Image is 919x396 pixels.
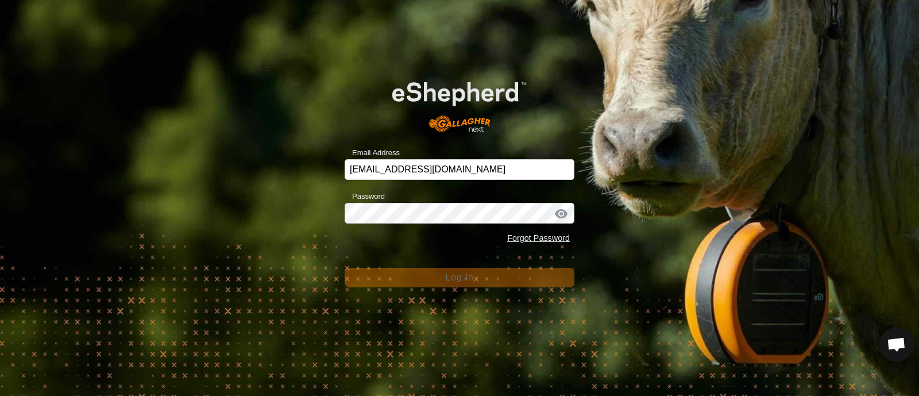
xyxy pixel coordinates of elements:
label: Password [345,191,385,202]
a: Forgot Password [507,233,570,243]
div: Open chat [879,327,914,362]
input: Email Address [345,159,574,180]
span: Log In [445,272,473,282]
img: E-shepherd Logo [368,63,551,141]
label: Email Address [345,147,400,159]
button: Log In [345,268,574,287]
